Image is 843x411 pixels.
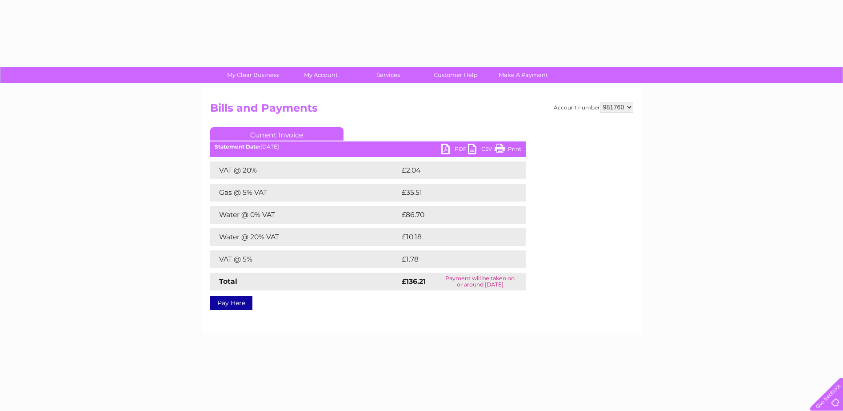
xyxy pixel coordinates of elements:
h2: Bills and Payments [210,102,633,119]
td: £86.70 [400,206,508,224]
td: Water @ 0% VAT [210,206,400,224]
td: Water @ 20% VAT [210,228,400,246]
a: Customer Help [419,67,492,83]
td: VAT @ 5% [210,250,400,268]
strong: £136.21 [402,277,426,286]
div: Account number [554,102,633,113]
a: Services [352,67,425,83]
td: £1.78 [400,250,504,268]
td: VAT @ 20% [210,161,400,179]
td: Gas @ 5% VAT [210,184,400,201]
td: £35.51 [400,184,507,201]
td: Payment will be taken on or around [DATE] [435,273,526,290]
a: My Clear Business [216,67,290,83]
strong: Total [219,277,237,286]
a: Pay Here [210,296,252,310]
a: PDF [441,144,468,157]
td: £2.04 [400,161,505,179]
b: Statement Date: [215,143,260,150]
td: £10.18 [400,228,506,246]
a: Print [495,144,521,157]
div: [DATE] [210,144,526,150]
a: Make A Payment [487,67,560,83]
a: Current Invoice [210,127,344,141]
a: CSV [468,144,495,157]
a: My Account [284,67,357,83]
